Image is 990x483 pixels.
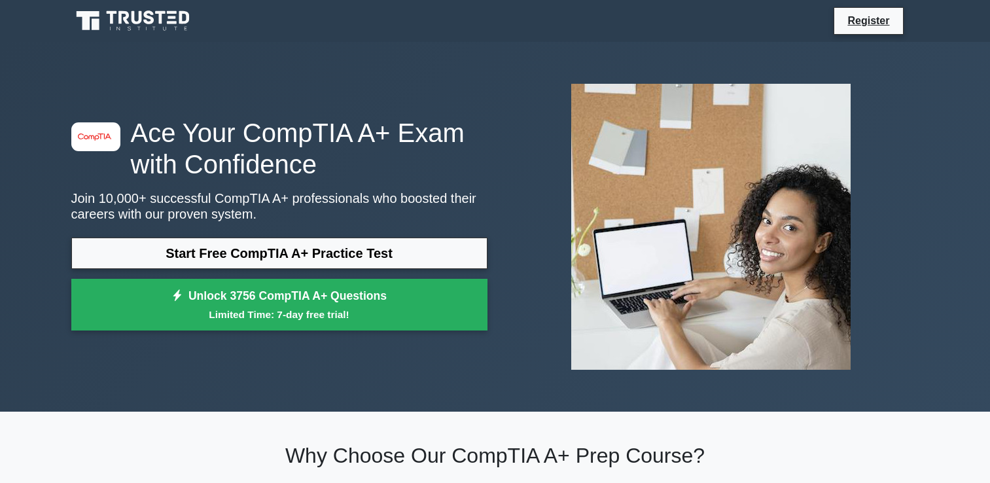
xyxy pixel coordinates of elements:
small: Limited Time: 7-day free trial! [88,307,471,322]
a: Unlock 3756 CompTIA A+ QuestionsLimited Time: 7-day free trial! [71,279,487,331]
h1: Ace Your CompTIA A+ Exam with Confidence [71,117,487,180]
a: Register [840,12,897,29]
p: Join 10,000+ successful CompTIA A+ professionals who boosted their careers with our proven system. [71,190,487,222]
h2: Why Choose Our CompTIA A+ Prep Course? [71,443,919,468]
a: Start Free CompTIA A+ Practice Test [71,238,487,269]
